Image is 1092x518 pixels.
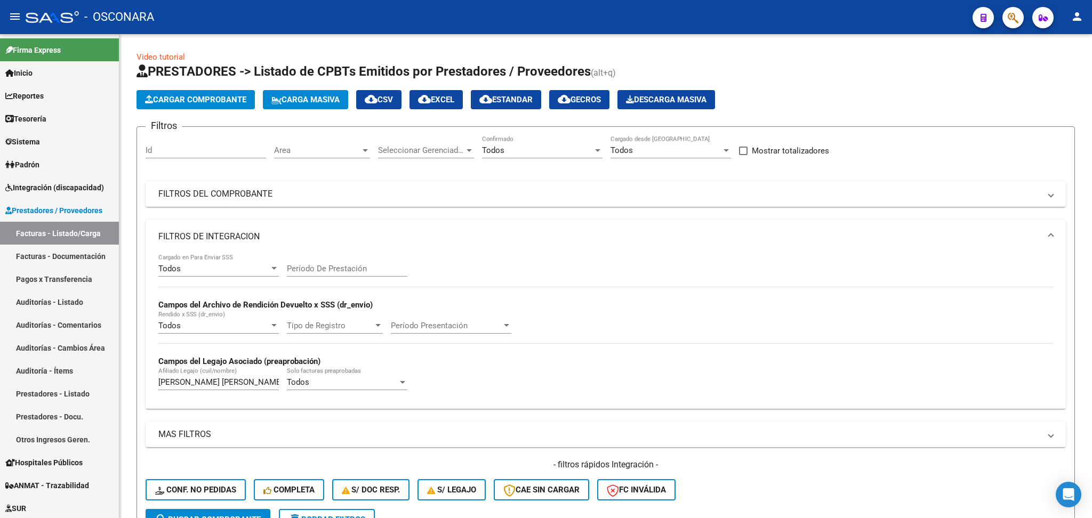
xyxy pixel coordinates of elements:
button: Carga Masiva [263,90,348,109]
span: Todos [482,145,504,155]
span: Todos [611,145,633,155]
span: Carga Masiva [271,95,340,104]
div: FILTROS DE INTEGRACION [146,254,1066,409]
span: Período Presentación [391,321,502,330]
span: Tesorería [5,113,46,125]
span: Mostrar totalizadores [752,144,829,157]
button: CAE SIN CARGAR [494,479,589,500]
span: (alt+q) [591,68,616,78]
h3: Filtros [146,118,182,133]
button: Conf. no pedidas [146,479,246,500]
span: Sistema [5,136,40,148]
span: Padrón [5,159,39,171]
span: Inicio [5,67,33,79]
mat-icon: cloud_download [365,93,378,106]
span: Area [274,145,360,155]
span: Prestadores / Proveedores [5,205,102,216]
h4: - filtros rápidos Integración - [146,459,1066,471]
span: Tipo de Registro [287,321,373,330]
span: Seleccionar Gerenciador [378,145,464,155]
button: Gecros [549,90,609,109]
mat-expansion-panel-header: MAS FILTROS [146,422,1066,447]
span: Gecros [558,95,601,104]
span: Integración (discapacidad) [5,182,104,193]
button: S/ legajo [417,479,486,500]
span: ANMAT - Trazabilidad [5,480,89,491]
mat-icon: cloud_download [418,93,431,106]
span: Todos [158,321,181,330]
button: CSV [356,90,402,109]
span: EXCEL [418,95,454,104]
a: Video tutorial [136,52,185,62]
mat-expansion-panel-header: FILTROS DE INTEGRACION [146,220,1066,254]
mat-panel-title: FILTROS DEL COMPROBANTE [158,188,1040,200]
mat-icon: person [1071,10,1083,23]
button: EXCEL [409,90,463,109]
span: Reportes [5,90,44,102]
button: FC Inválida [597,479,676,500]
span: Estandar [479,95,533,104]
span: S/ Doc Resp. [342,485,400,495]
button: S/ Doc Resp. [332,479,410,500]
span: PRESTADORES -> Listado de CPBTs Emitidos por Prestadores / Proveedores [136,64,591,79]
span: Completa [263,485,315,495]
mat-panel-title: MAS FILTROS [158,428,1040,440]
mat-icon: menu [9,10,21,23]
span: CAE SIN CARGAR [503,485,580,495]
span: Todos [158,264,181,273]
span: Hospitales Públicos [5,457,83,468]
div: Open Intercom Messenger [1056,482,1081,507]
mat-expansion-panel-header: FILTROS DEL COMPROBANTE [146,181,1066,207]
button: Descarga Masiva [617,90,715,109]
span: Descarga Masiva [626,95,706,104]
mat-icon: cloud_download [558,93,571,106]
span: Todos [287,377,309,387]
mat-panel-title: FILTROS DE INTEGRACION [158,231,1040,242]
button: Cargar Comprobante [136,90,255,109]
span: SUR [5,503,26,514]
button: Completa [254,479,324,500]
span: Cargar Comprobante [145,95,246,104]
span: Firma Express [5,44,61,56]
span: - OSCONARA [84,5,154,29]
mat-icon: cloud_download [479,93,492,106]
span: CSV [365,95,393,104]
button: Estandar [471,90,541,109]
app-download-masive: Descarga masiva de comprobantes (adjuntos) [617,90,715,109]
strong: Campos del Archivo de Rendición Devuelto x SSS (dr_envio) [158,300,373,310]
span: Conf. no pedidas [155,485,236,495]
strong: Campos del Legajo Asociado (preaprobación) [158,357,320,366]
span: S/ legajo [427,485,476,495]
span: FC Inválida [607,485,666,495]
